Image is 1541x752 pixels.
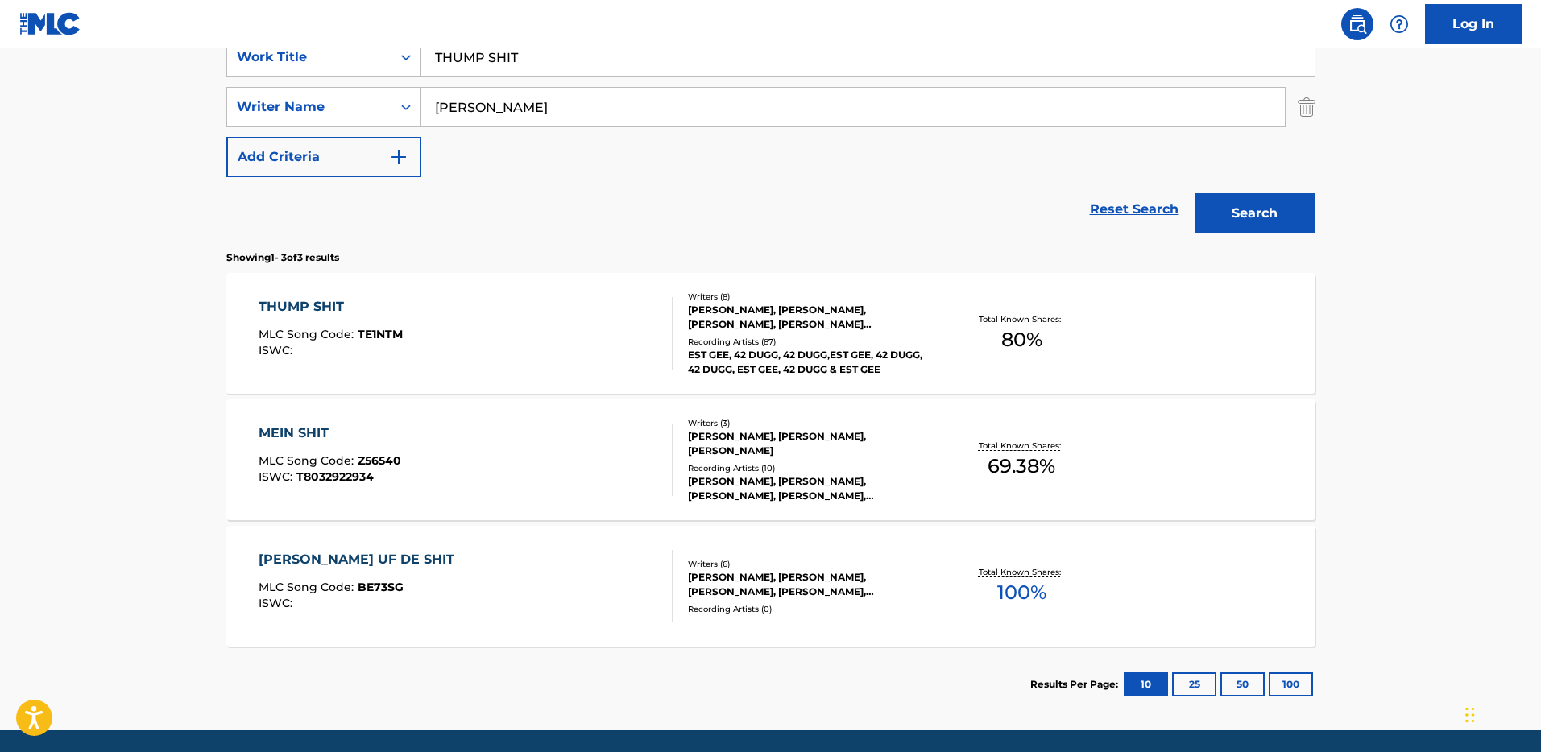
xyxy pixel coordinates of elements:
[259,469,296,484] span: ISWC :
[389,147,408,167] img: 9d2ae6d4665cec9f34b9.svg
[688,462,931,474] div: Recording Artists ( 10 )
[358,453,401,468] span: Z56540
[1348,14,1367,34] img: search
[259,550,462,569] div: [PERSON_NAME] UF DE SHIT
[1172,672,1216,696] button: 25
[237,48,382,67] div: Work Title
[1001,325,1042,354] span: 80 %
[226,399,1315,520] a: MEIN SHITMLC Song Code:Z56540ISWC:T8032922934Writers (3)[PERSON_NAME], [PERSON_NAME], [PERSON_NAM...
[688,474,931,503] div: [PERSON_NAME], [PERSON_NAME], [PERSON_NAME], [PERSON_NAME], [PERSON_NAME]
[688,417,931,429] div: Writers ( 3 )
[358,327,403,341] span: TE1NTM
[1465,691,1475,739] div: Drag
[259,297,403,316] div: THUMP SHIT
[688,303,931,332] div: [PERSON_NAME], [PERSON_NAME], [PERSON_NAME], [PERSON_NAME] [PERSON_NAME] ORLANDO [PERSON_NAME] [P...
[1460,675,1541,752] iframe: Chat Widget
[1341,8,1373,40] a: Public Search
[259,580,358,594] span: MLC Song Code :
[688,291,931,303] div: Writers ( 8 )
[226,273,1315,394] a: THUMP SHITMLC Song Code:TE1NTMISWC:Writers (8)[PERSON_NAME], [PERSON_NAME], [PERSON_NAME], [PERSO...
[358,580,404,594] span: BE73SG
[259,424,401,443] div: MEIN SHIT
[259,453,358,468] span: MLC Song Code :
[226,250,339,265] p: Showing 1 - 3 of 3 results
[226,526,1315,647] a: [PERSON_NAME] UF DE SHITMLC Song Code:BE73SGISWC:Writers (6)[PERSON_NAME], [PERSON_NAME], [PERSON...
[1124,672,1168,696] button: 10
[688,603,931,615] div: Recording Artists ( 0 )
[1220,672,1265,696] button: 50
[1425,4,1522,44] a: Log In
[1269,672,1313,696] button: 100
[237,97,382,117] div: Writer Name
[1082,192,1187,227] a: Reset Search
[688,336,931,348] div: Recording Artists ( 87 )
[688,348,931,377] div: EST GEE, 42 DUGG, 42 DUGG,EST GEE, 42 DUGG, 42 DUGG, EST GEE, 42 DUGG & EST GEE
[259,343,296,357] span: ISWC :
[688,570,931,599] div: [PERSON_NAME], [PERSON_NAME], [PERSON_NAME], [PERSON_NAME], [PERSON_NAME], [PERSON_NAME]
[296,469,374,484] span: T8032922934
[226,37,1315,242] form: Search Form
[1195,193,1315,233] button: Search
[979,313,1065,325] p: Total Known Shares:
[259,327,358,341] span: MLC Song Code :
[1383,8,1415,40] div: Help
[688,558,931,570] div: Writers ( 6 )
[688,429,931,458] div: [PERSON_NAME], [PERSON_NAME], [PERSON_NAME]
[259,596,296,610] span: ISWC :
[1390,14,1409,34] img: help
[988,452,1055,481] span: 69.38 %
[226,137,421,177] button: Add Criteria
[19,12,81,35] img: MLC Logo
[997,578,1046,607] span: 100 %
[1030,677,1122,692] p: Results Per Page:
[979,440,1065,452] p: Total Known Shares:
[1298,87,1315,127] img: Delete Criterion
[979,566,1065,578] p: Total Known Shares:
